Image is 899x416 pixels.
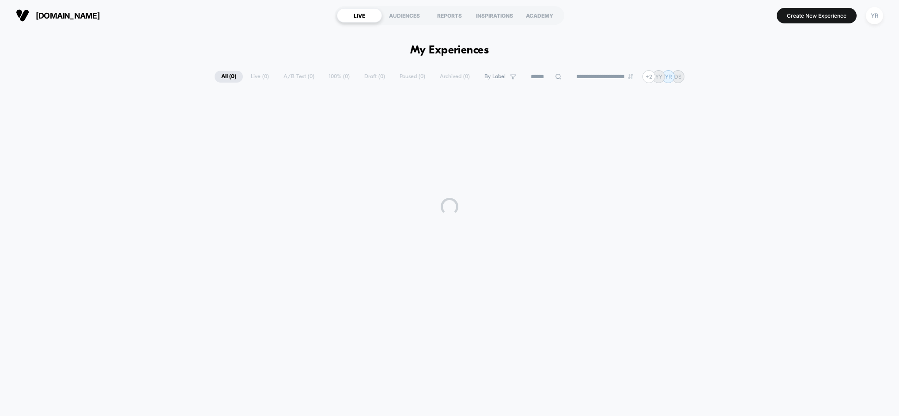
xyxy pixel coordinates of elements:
img: Visually logo [16,9,29,22]
div: LIVE [337,8,382,23]
div: + 2 [642,70,655,83]
span: All ( 0 ) [215,71,243,83]
span: By Label [484,73,506,80]
img: end [628,74,633,79]
button: [DOMAIN_NAME] [13,8,102,23]
div: YR [866,7,883,24]
span: [DOMAIN_NAME] [36,11,100,20]
div: REPORTS [427,8,472,23]
h1: My Experiences [410,44,489,57]
div: AUDIENCES [382,8,427,23]
button: Create New Experience [777,8,857,23]
p: YY [655,73,662,80]
p: YR [665,73,672,80]
div: INSPIRATIONS [472,8,517,23]
p: DS [674,73,682,80]
div: ACADEMY [517,8,562,23]
button: YR [863,7,886,25]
